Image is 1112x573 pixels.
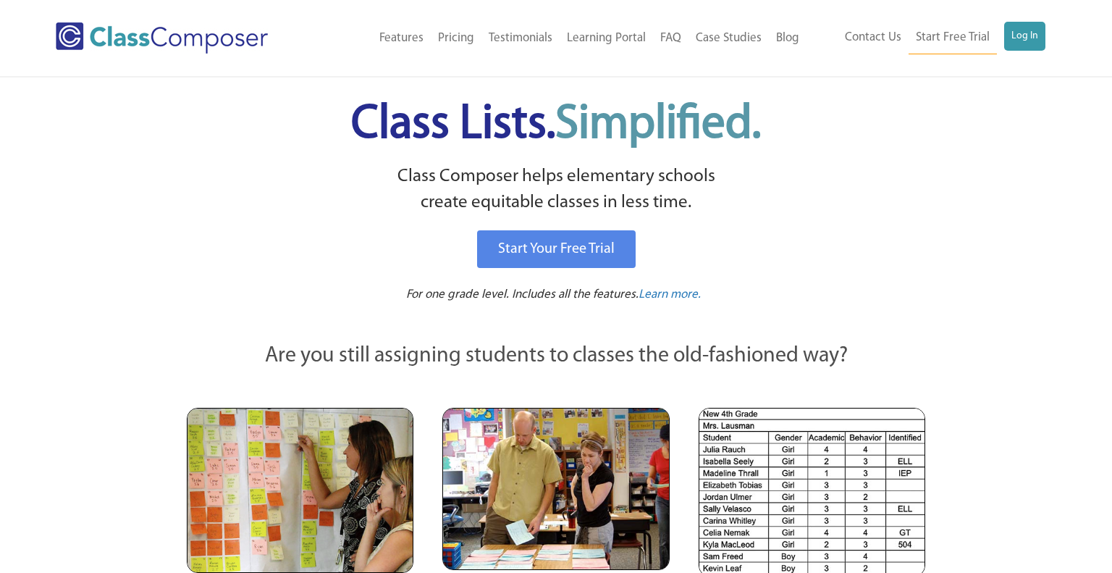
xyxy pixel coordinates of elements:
span: For one grade level. Includes all the features. [406,288,639,301]
a: Learning Portal [560,22,653,54]
a: Start Free Trial [909,22,997,54]
img: Class Composer [56,22,268,54]
nav: Header Menu [806,22,1046,54]
span: Class Lists. [351,101,761,149]
a: Testimonials [481,22,560,54]
a: Blog [769,22,806,54]
p: Are you still assigning students to classes the old-fashioned way? [187,340,925,372]
a: Features [372,22,431,54]
a: Start Your Free Trial [477,230,636,268]
a: Log In [1004,22,1045,51]
span: Simplified. [555,101,761,149]
span: Learn more. [639,288,701,301]
span: Start Your Free Trial [498,242,615,256]
img: Blue and Pink Paper Cards [442,408,669,569]
p: Class Composer helps elementary schools create equitable classes in less time. [185,164,927,217]
a: FAQ [653,22,688,54]
nav: Header Menu [316,22,806,54]
a: Case Studies [688,22,769,54]
a: Contact Us [838,22,909,54]
a: Pricing [431,22,481,54]
img: Teachers Looking at Sticky Notes [187,408,413,573]
a: Learn more. [639,286,701,304]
